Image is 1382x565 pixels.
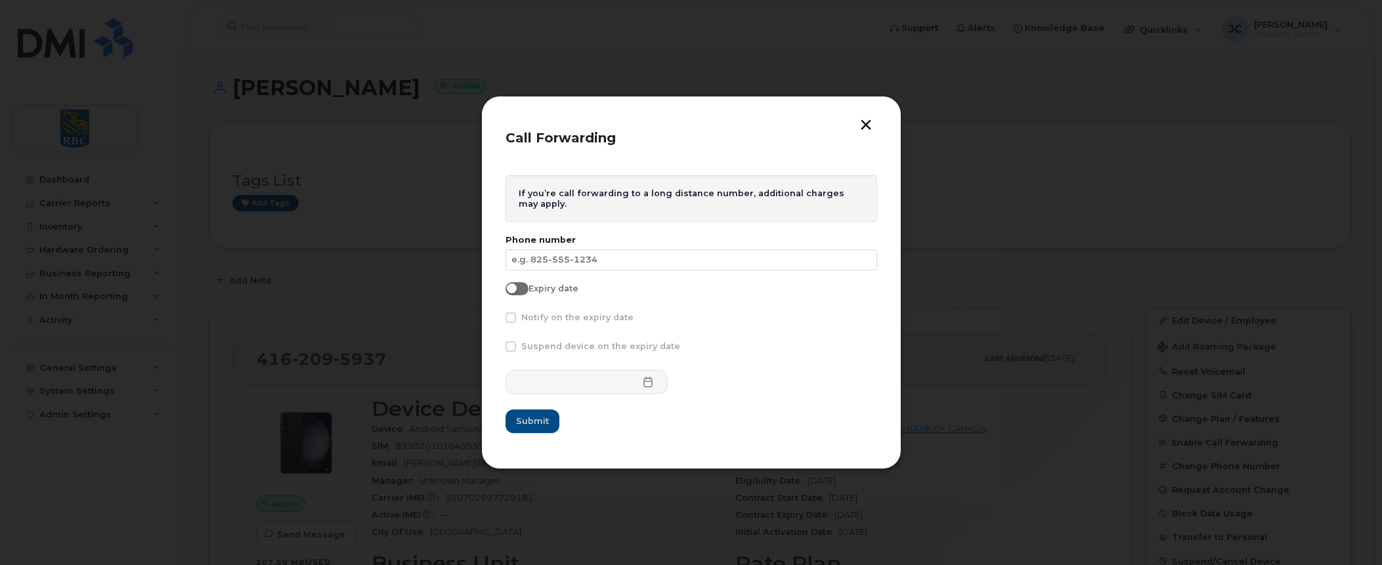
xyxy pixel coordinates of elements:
span: Submit [516,415,549,427]
button: Submit [506,409,559,433]
input: Expiry date [506,282,516,293]
input: e.g. 825-555-1234 [506,249,877,270]
span: Call Forwarding [506,130,616,146]
label: Phone number [506,235,877,245]
span: Expiry date [529,283,578,293]
div: If you’re call forwarding to a long distance number, additional charges may apply. [506,175,877,222]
